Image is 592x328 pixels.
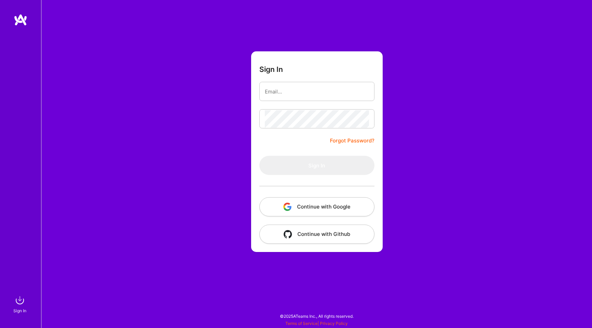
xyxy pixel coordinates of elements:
[283,203,292,211] img: icon
[320,321,348,326] a: Privacy Policy
[265,83,369,100] input: Email...
[13,307,26,314] div: Sign In
[259,197,374,216] button: Continue with Google
[284,230,292,238] img: icon
[14,14,27,26] img: logo
[14,293,27,314] a: sign inSign In
[259,225,374,244] button: Continue with Github
[13,293,27,307] img: sign in
[330,137,374,145] a: Forgot Password?
[41,307,592,325] div: © 2025 ATeams Inc., All rights reserved.
[285,321,348,326] span: |
[259,156,374,175] button: Sign In
[259,65,283,74] h3: Sign In
[285,321,318,326] a: Terms of Service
